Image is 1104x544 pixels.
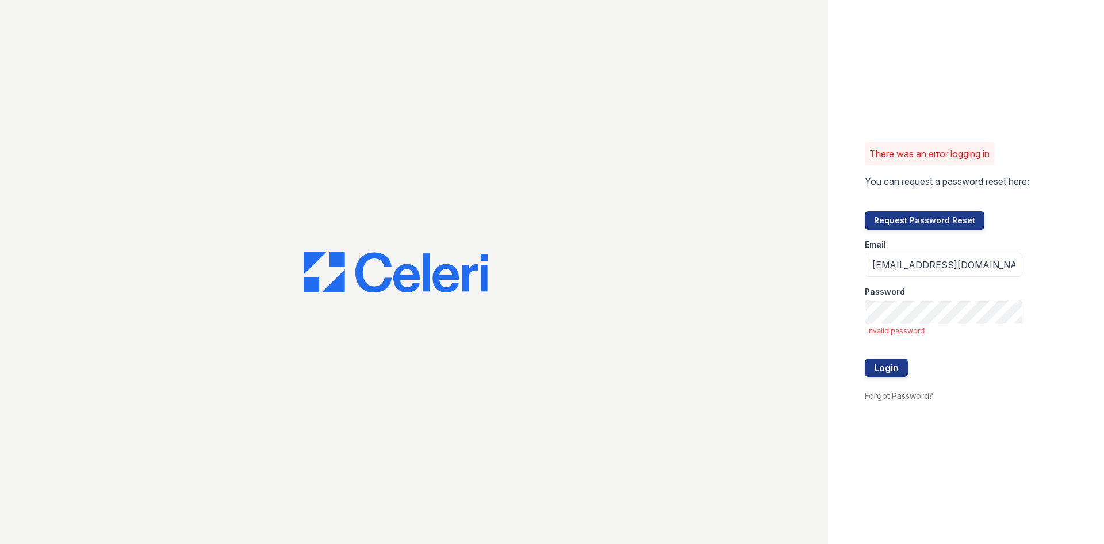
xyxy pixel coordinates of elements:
[865,239,886,250] label: Email
[865,211,984,230] button: Request Password Reset
[865,359,908,377] button: Login
[869,147,990,161] p: There was an error logging in
[867,326,1022,336] span: invalid password
[865,174,1029,188] p: You can request a password reset here:
[304,252,488,293] img: CE_Logo_Blue-a8612792a0a2168367f1c8372b55b34899dd931a85d93a1a3d3e32e68fde9ad4.png
[865,391,933,401] a: Forgot Password?
[865,286,905,298] label: Password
